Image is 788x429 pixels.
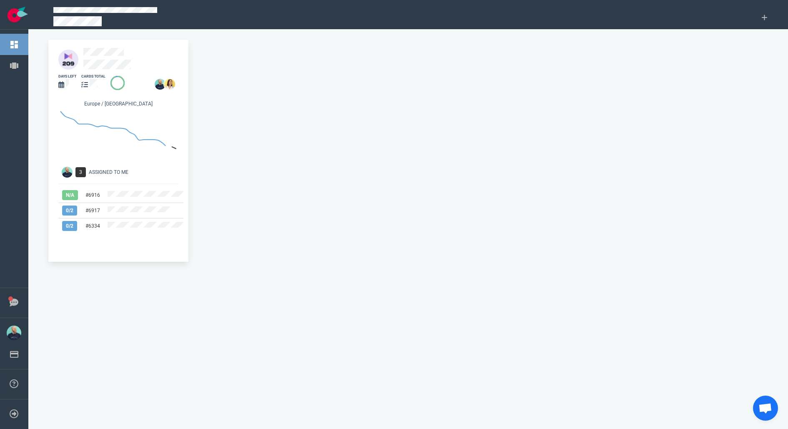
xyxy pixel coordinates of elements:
div: Assigned To Me [89,168,183,176]
span: 0 / 2 [62,206,77,216]
img: Avatar [62,167,73,178]
span: 3 [75,167,86,177]
a: #6917 [85,208,100,213]
a: #6916 [85,192,100,198]
img: 26 [164,79,175,90]
div: Europe / [GEOGRAPHIC_DATA] [58,100,178,109]
a: #6334 [85,223,100,229]
div: cards total [81,74,105,79]
div: days left [58,74,76,79]
span: N/A [62,190,78,200]
img: 26 [155,79,166,90]
div: Ouvrir le chat [753,396,778,421]
span: 0 / 2 [62,221,77,231]
img: 40 [58,50,78,70]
